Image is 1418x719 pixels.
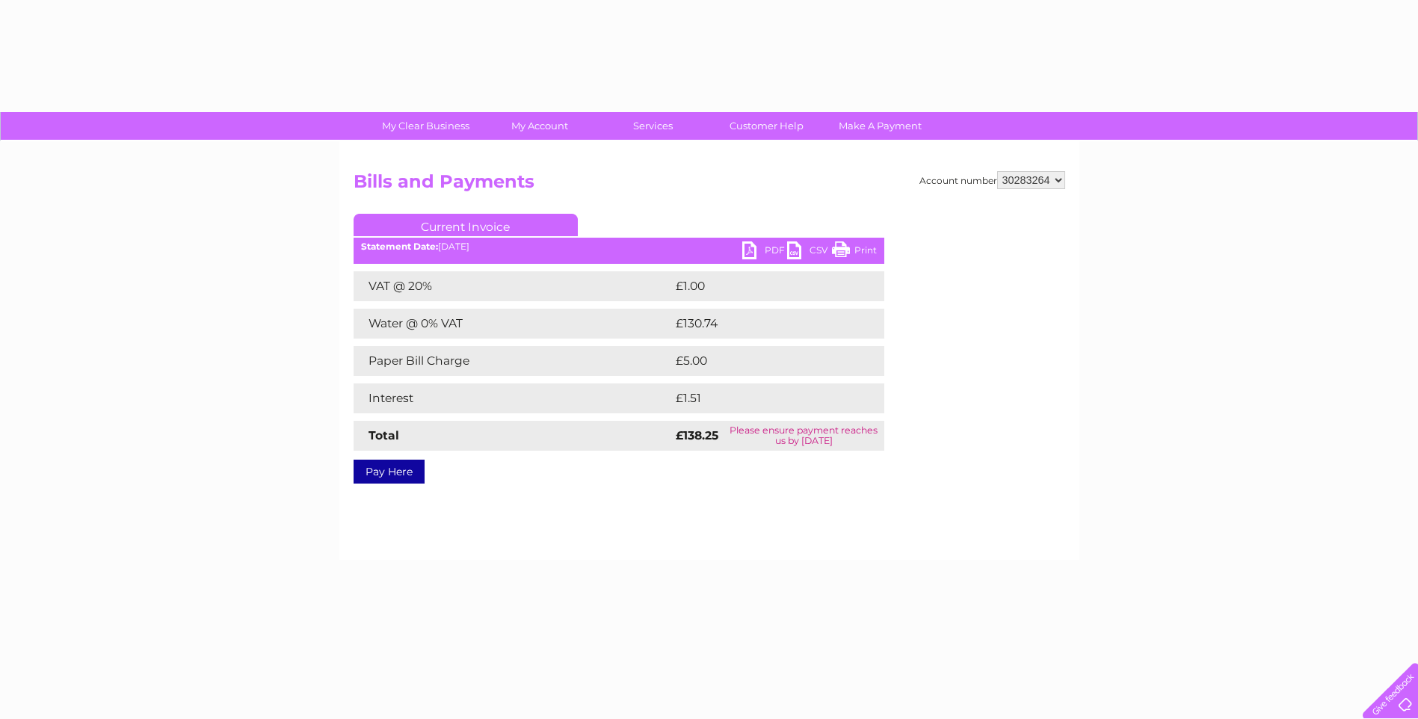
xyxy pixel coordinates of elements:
a: Make A Payment [819,112,942,140]
strong: £138.25 [676,428,718,442]
strong: Total [369,428,399,442]
a: My Account [478,112,601,140]
a: Services [591,112,715,140]
a: CSV [787,241,832,263]
td: £5.00 [672,346,850,376]
a: PDF [742,241,787,263]
td: VAT @ 20% [354,271,672,301]
div: [DATE] [354,241,884,252]
a: Print [832,241,877,263]
a: Pay Here [354,460,425,484]
b: Statement Date: [361,241,438,252]
td: Paper Bill Charge [354,346,672,376]
a: My Clear Business [364,112,487,140]
a: Current Invoice [354,214,578,236]
td: £130.74 [672,309,857,339]
td: Please ensure payment reaches us by [DATE] [724,421,884,451]
div: Account number [919,171,1065,189]
td: Interest [354,383,672,413]
td: Water @ 0% VAT [354,309,672,339]
a: Customer Help [705,112,828,140]
h2: Bills and Payments [354,171,1065,200]
td: £1.51 [672,383,845,413]
td: £1.00 [672,271,848,301]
